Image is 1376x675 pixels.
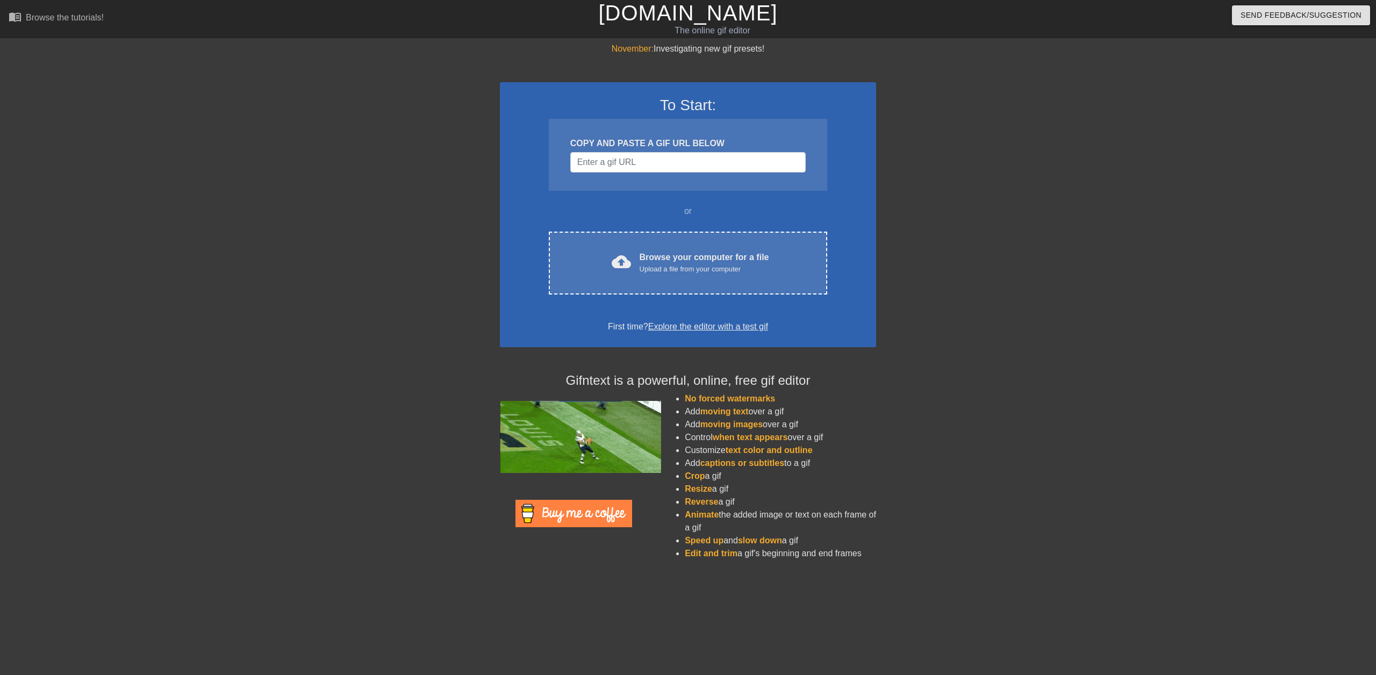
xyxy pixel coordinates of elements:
[9,10,104,27] a: Browse the tutorials!
[648,322,768,331] a: Explore the editor with a test gif
[700,420,763,429] span: moving images
[26,13,104,22] div: Browse the tutorials!
[685,457,876,470] li: Add to a gif
[685,497,718,506] span: Reverse
[514,96,862,114] h3: To Start:
[685,431,876,444] li: Control over a gif
[685,510,719,519] span: Animate
[685,484,712,493] span: Resize
[685,394,775,403] span: No forced watermarks
[685,471,705,480] span: Crop
[685,496,876,508] li: a gif
[640,264,769,275] div: Upload a file from your computer
[598,1,777,25] a: [DOMAIN_NAME]
[685,549,737,558] span: Edit and trim
[640,251,769,275] div: Browse your computer for a file
[514,320,862,333] div: First time?
[685,534,876,547] li: and a gif
[685,470,876,483] li: a gif
[685,444,876,457] li: Customize
[713,433,788,442] span: when text appears
[685,483,876,496] li: a gif
[685,418,876,431] li: Add over a gif
[700,458,784,468] span: captions or subtitles
[685,405,876,418] li: Add over a gif
[464,24,961,37] div: The online gif editor
[500,42,876,55] div: Investigating new gif presets!
[685,547,876,560] li: a gif's beginning and end frames
[738,536,782,545] span: slow down
[612,252,631,271] span: cloud_upload
[500,401,661,473] img: football_small.gif
[515,500,632,527] img: Buy Me A Coffee
[612,44,654,53] span: November:
[1232,5,1370,25] button: Send Feedback/Suggestion
[685,536,723,545] span: Speed up
[685,508,876,534] li: the added image or text on each frame of a gif
[700,407,749,416] span: moving text
[570,137,806,150] div: COPY AND PASTE A GIF URL BELOW
[500,373,876,389] h4: Gifntext is a powerful, online, free gif editor
[570,152,806,173] input: Username
[528,205,848,218] div: or
[1241,9,1361,22] span: Send Feedback/Suggestion
[726,446,813,455] span: text color and outline
[9,10,21,23] span: menu_book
